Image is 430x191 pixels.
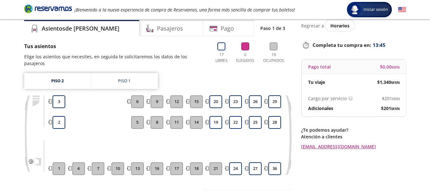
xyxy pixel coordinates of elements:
button: 22 [229,116,242,129]
h4: Asientos de [PERSON_NAME] [42,24,119,33]
button: 17 [170,162,183,175]
button: 7 [92,162,104,175]
a: Brand Logo [24,4,72,15]
span: $ 1,340 [377,79,400,85]
button: 23 [229,95,242,108]
i: Brand Logo [24,4,72,13]
h4: Pago [221,24,234,33]
button: 13 [131,162,144,175]
small: MXN [391,106,400,111]
small: MXN [391,80,400,85]
p: 0 Elegidos [235,52,256,63]
p: Tus asientos [24,42,207,50]
button: 8 [151,116,163,129]
h4: Pasajeros [157,24,183,33]
a: Piso 1 [91,73,158,89]
span: Horarios [330,23,349,29]
button: 29 [268,95,281,108]
button: 28 [268,116,281,129]
small: MXN [392,96,400,101]
iframe: Messagebird Livechat Widget [393,154,424,185]
button: 15 [190,95,203,108]
button: 26 [249,95,262,108]
span: 13:45 [373,41,385,49]
button: 1 [53,162,65,175]
div: Piso 1 [118,78,130,84]
em: ¡Bienvenido a la nueva experiencia de compra de Reservamos, una forma más sencilla de comprar tus... [74,7,295,13]
button: 4 [72,162,85,175]
button: 36 [268,162,281,175]
p: Elige los asientos que necesites, en seguida te solicitaremos los datos de los pasajeros [24,53,207,67]
button: 12 [170,95,183,108]
button: 21 [209,162,222,175]
p: Tu viaje [308,79,325,85]
button: 16 [151,162,163,175]
p: Cargo por servicio [308,95,347,102]
button: 9 [151,95,163,108]
a: [EMAIL_ADDRESS][DOMAIN_NAME] [301,143,406,150]
button: 20 [209,95,222,108]
p: ¿Te podemos ayudar? [301,127,406,133]
button: 18 [190,162,203,175]
p: 19 Ocupados [261,52,287,63]
p: Adicionales [308,105,333,112]
p: Regresar a [301,22,324,29]
button: 2 [53,116,65,129]
p: Paso 1 de 3 [260,25,285,32]
span: Iniciar sesión [361,6,391,13]
a: Piso 2 [24,73,91,89]
button: 19 [209,116,222,129]
p: Atención a clientes [301,133,406,140]
span: $ 0.00 [380,63,400,70]
p: 17 Libres [213,52,230,63]
p: Completa tu compra en : [301,40,406,49]
small: MXN [391,65,400,70]
button: 11 [170,116,183,129]
button: 5 [131,116,144,129]
button: 10 [111,162,124,175]
button: 6 [131,95,144,108]
span: $ 201 [382,95,400,102]
button: 27 [249,162,262,175]
button: 25 [249,116,262,129]
div: Regresar a ver horarios [301,20,406,31]
p: Pago total [308,63,331,70]
button: English [398,6,406,14]
button: 24 [229,162,242,175]
button: 3 [53,95,65,108]
button: 14 [190,116,203,129]
span: $ 201 [381,105,400,112]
